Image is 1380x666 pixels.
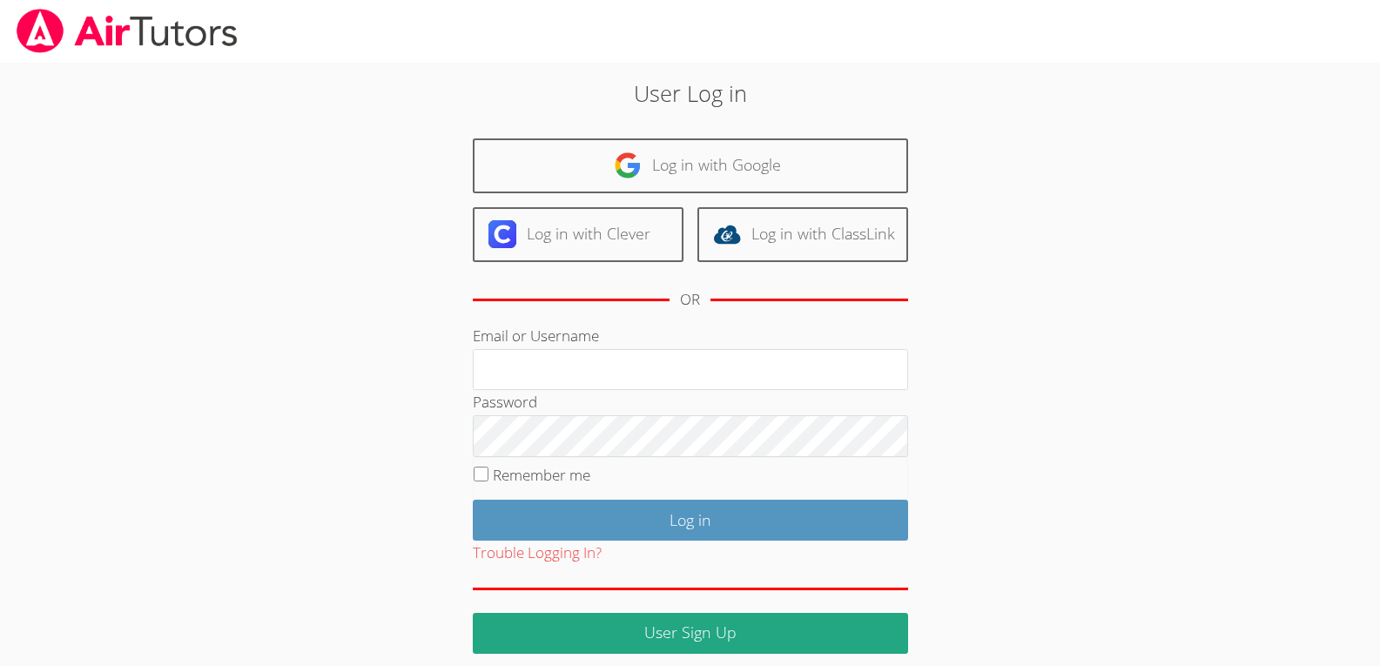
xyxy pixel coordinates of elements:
[473,613,908,654] a: User Sign Up
[473,392,537,412] label: Password
[680,287,700,313] div: OR
[318,77,1063,110] h2: User Log in
[614,151,642,179] img: google-logo-50288ca7cdecda66e5e0955fdab243c47b7ad437acaf1139b6f446037453330a.svg
[15,9,239,53] img: airtutors_banner-c4298cdbf04f3fff15de1276eac7730deb9818008684d7c2e4769d2f7ddbe033.png
[473,138,908,193] a: Log in with Google
[473,500,908,541] input: Log in
[473,541,602,566] button: Trouble Logging In?
[473,326,599,346] label: Email or Username
[493,465,590,485] label: Remember me
[713,220,741,248] img: classlink-logo-d6bb404cc1216ec64c9a2012d9dc4662098be43eaf13dc465df04b49fa7ab582.svg
[473,207,683,262] a: Log in with Clever
[697,207,908,262] a: Log in with ClassLink
[488,220,516,248] img: clever-logo-6eab21bc6e7a338710f1a6ff85c0baf02591cd810cc4098c63d3a4b26e2feb20.svg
